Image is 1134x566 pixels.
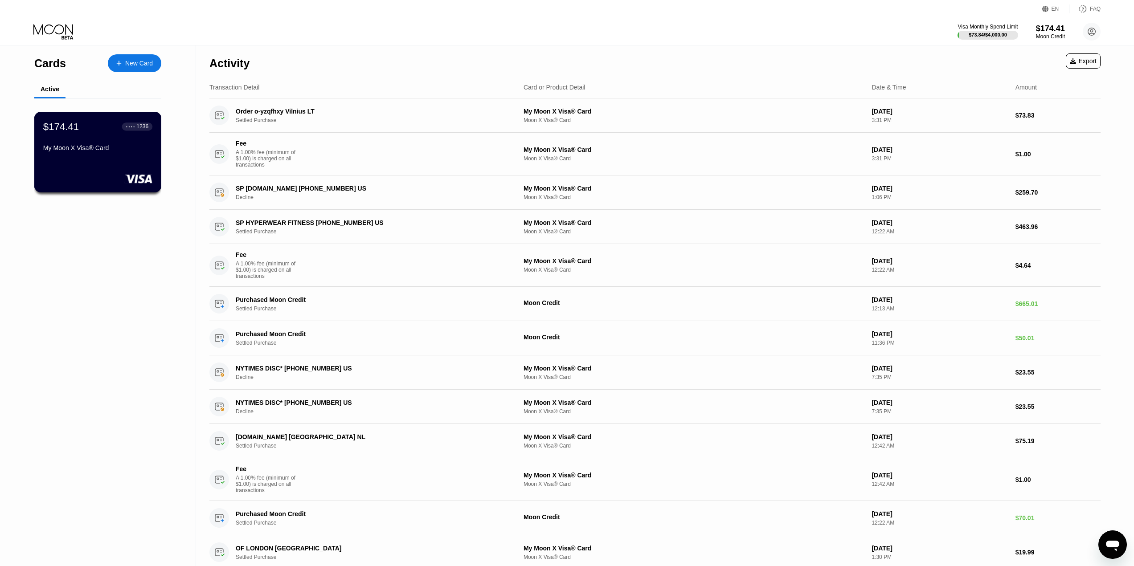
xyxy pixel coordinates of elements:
div: NYTIMES DISC* [PHONE_NUMBER] USDeclineMy Moon X Visa® CardMoon X Visa® Card[DATE]7:35 PM$23.55 [209,355,1101,390]
div: Settled Purchase [236,305,512,312]
div: Order o-yzqfhxy Vilnius LTSettled PurchaseMy Moon X Visa® CardMoon X Visa® Card[DATE]3:31 PM$73.83 [209,98,1101,133]
div: My Moon X Visa® Card [524,433,864,440]
div: My Moon X Visa® Card [524,185,864,192]
div: A 1.00% fee (minimum of $1.00) is charged on all transactions [236,475,303,493]
div: [DATE] [872,365,1008,372]
div: 11:36 PM [872,340,1008,346]
div: FeeA 1.00% fee (minimum of $1.00) is charged on all transactionsMy Moon X Visa® CardMoon X Visa® ... [209,244,1101,287]
div: [DATE] [872,185,1008,192]
div: SP [DOMAIN_NAME] [PHONE_NUMBER] USDeclineMy Moon X Visa® CardMoon X Visa® Card[DATE]1:06 PM$259.70 [209,175,1101,210]
div: Amount [1015,84,1037,91]
div: Moon X Visa® Card [524,194,864,200]
div: SP HYPERWEAR FITNESS [PHONE_NUMBER] USSettled PurchaseMy Moon X Visa® CardMoon X Visa® Card[DATE]... [209,210,1101,244]
div: [DATE] [872,296,1008,303]
div: NYTIMES DISC* [PHONE_NUMBER] USDeclineMy Moon X Visa® CardMoon X Visa® Card[DATE]7:35 PM$23.55 [209,390,1101,424]
div: [DATE] [872,433,1008,440]
div: [DATE] [872,472,1008,479]
div: Purchased Moon Credit [236,330,493,338]
div: My Moon X Visa® Card [524,399,864,406]
div: Export [1070,57,1097,65]
div: 3:31 PM [872,117,1008,123]
div: [DATE] [872,108,1008,115]
div: Moon Credit [524,334,864,341]
div: Settled Purchase [236,340,512,346]
div: Fee [236,465,298,472]
div: Moon X Visa® Card [524,374,864,380]
div: My Moon X Visa® Card [524,146,864,153]
div: 12:13 AM [872,305,1008,312]
div: Settled Purchase [236,117,512,123]
div: Active [41,86,59,93]
div: Moon X Visa® Card [524,155,864,162]
div: [DATE] [872,219,1008,226]
div: 12:42 AM [872,481,1008,487]
div: A 1.00% fee (minimum of $1.00) is charged on all transactions [236,149,303,168]
div: $73.83 [1015,112,1101,119]
div: Moon X Visa® Card [524,408,864,415]
div: Settled Purchase [236,520,512,526]
div: New Card [108,54,161,72]
div: New Card [125,60,153,67]
div: ● ● ● ● [126,125,135,128]
div: 12:22 AM [872,267,1008,273]
div: $174.41 [43,121,79,132]
iframe: Button to launch messaging window [1098,530,1127,559]
div: 12:22 AM [872,228,1008,235]
div: 1:30 PM [872,554,1008,560]
div: EN [1042,4,1069,13]
div: Moon Credit [524,513,864,521]
div: 1236 [136,123,148,130]
div: Settled Purchase [236,228,512,235]
div: My Moon X Visa® Card [524,365,864,372]
div: 1:06 PM [872,194,1008,200]
div: Moon Credit [524,299,864,306]
div: Moon X Visa® Card [524,267,864,273]
div: $1.00 [1015,476,1101,483]
div: Purchased Moon Credit [236,296,493,303]
div: OF LONDON [GEOGRAPHIC_DATA] [236,545,493,552]
div: Purchased Moon Credit [236,510,493,517]
div: My Moon X Visa® Card [524,257,864,265]
div: $4.64 [1015,262,1101,269]
div: Moon X Visa® Card [524,481,864,487]
div: FAQ [1090,6,1101,12]
div: Fee [236,251,298,258]
div: $19.99 [1015,549,1101,556]
div: [DOMAIN_NAME] [GEOGRAPHIC_DATA] NL [236,433,493,440]
div: [DATE] [872,146,1008,153]
div: Moon Credit [1036,33,1065,40]
div: $665.01 [1015,300,1101,307]
div: SP [DOMAIN_NAME] [PHONE_NUMBER] US [236,185,493,192]
div: Card or Product Detail [524,84,585,91]
div: My Moon X Visa® Card [524,219,864,226]
div: Visa Monthly Spend Limit$73.84/$4,000.00 [958,24,1018,40]
div: Purchased Moon CreditSettled PurchaseMoon Credit[DATE]11:36 PM$50.01 [209,321,1101,355]
div: FeeA 1.00% fee (minimum of $1.00) is charged on all transactionsMy Moon X Visa® CardMoon X Visa® ... [209,133,1101,175]
div: $174.41 [1036,24,1065,33]
div: $75.19 [1015,437,1101,444]
div: $463.96 [1015,223,1101,230]
div: $50.01 [1015,334,1101,342]
div: Decline [236,374,512,380]
div: NYTIMES DISC* [PHONE_NUMBER] US [236,399,493,406]
div: Transaction Detail [209,84,259,91]
div: Settled Purchase [236,443,512,449]
div: $1.00 [1015,151,1101,158]
div: Decline [236,194,512,200]
div: [DATE] [872,510,1008,517]
div: Moon X Visa® Card [524,117,864,123]
div: 12:22 AM [872,520,1008,526]
div: 7:35 PM [872,408,1008,415]
div: Order o-yzqfhxy Vilnius LT [236,108,493,115]
div: SP HYPERWEAR FITNESS [PHONE_NUMBER] US [236,219,493,226]
div: EN [1052,6,1059,12]
div: $23.55 [1015,369,1101,376]
div: Visa Monthly Spend Limit [958,24,1018,30]
div: [DATE] [872,330,1008,338]
div: Date & Time [872,84,906,91]
div: [DATE] [872,257,1008,265]
div: Moon X Visa® Card [524,228,864,235]
div: Purchased Moon CreditSettled PurchaseMoon Credit[DATE]12:22 AM$70.01 [209,501,1101,535]
div: FAQ [1069,4,1101,13]
div: [DATE] [872,399,1008,406]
